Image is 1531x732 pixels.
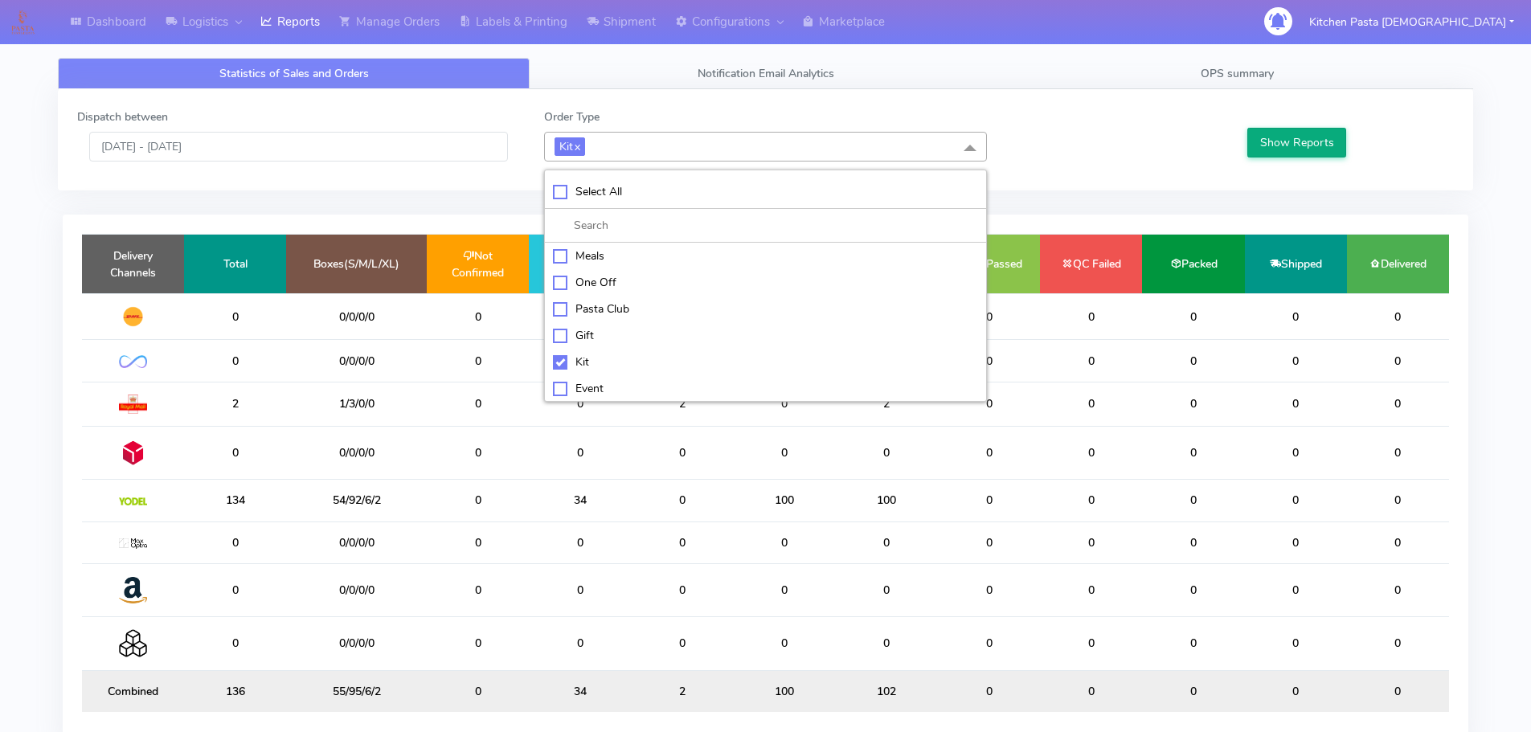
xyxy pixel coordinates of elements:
[529,670,631,712] td: 34
[427,235,529,293] td: Not Confirmed
[184,293,286,340] td: 0
[1347,480,1449,521] td: 0
[427,480,529,521] td: 0
[529,340,631,382] td: 0
[119,497,147,505] img: Yodel
[553,217,978,234] input: multiselect-search
[286,235,427,293] td: Boxes(S/M/L/XL)
[938,480,1040,521] td: 0
[1142,563,1244,616] td: 0
[1245,670,1347,712] td: 0
[1142,340,1244,382] td: 0
[1040,617,1142,670] td: 0
[734,426,836,479] td: 0
[938,670,1040,712] td: 0
[119,576,147,604] img: Amazon
[184,521,286,563] td: 0
[836,670,938,712] td: 102
[1245,426,1347,479] td: 0
[734,521,836,563] td: 0
[1040,340,1142,382] td: 0
[631,617,733,670] td: 0
[58,58,1473,89] ul: Tabs
[286,426,427,479] td: 0/0/0/0
[734,670,836,712] td: 100
[938,382,1040,426] td: 0
[1297,6,1526,39] button: Kitchen Pasta [DEMOGRAPHIC_DATA]
[1347,617,1449,670] td: 0
[529,382,631,426] td: 0
[1201,66,1274,81] span: OPS summary
[529,521,631,563] td: 0
[1040,426,1142,479] td: 0
[631,563,733,616] td: 0
[1245,521,1347,563] td: 0
[836,617,938,670] td: 0
[938,340,1040,382] td: 0
[219,66,369,81] span: Statistics of Sales and Orders
[734,617,836,670] td: 0
[286,340,427,382] td: 0/0/0/0
[553,327,978,344] div: Gift
[836,563,938,616] td: 0
[1245,382,1347,426] td: 0
[1040,563,1142,616] td: 0
[529,293,631,340] td: 0
[427,563,529,616] td: 0
[286,382,427,426] td: 1/3/0/0
[836,521,938,563] td: 0
[529,617,631,670] td: 0
[184,426,286,479] td: 0
[184,563,286,616] td: 0
[184,235,286,293] td: Total
[184,670,286,712] td: 136
[427,670,529,712] td: 0
[119,306,147,327] img: DHL
[631,382,733,426] td: 2
[1040,293,1142,340] td: 0
[1142,521,1244,563] td: 0
[286,480,427,521] td: 54/92/6/2
[1245,617,1347,670] td: 0
[1040,521,1142,563] td: 0
[184,340,286,382] td: 0
[734,382,836,426] td: 0
[1040,382,1142,426] td: 0
[1040,670,1142,712] td: 0
[119,395,147,414] img: Royal Mail
[77,108,168,125] label: Dispatch between
[529,480,631,521] td: 34
[631,521,733,563] td: 0
[938,563,1040,616] td: 0
[1040,480,1142,521] td: 0
[1347,340,1449,382] td: 0
[631,426,733,479] td: 0
[286,563,427,616] td: 0/0/0/0
[529,235,631,293] td: Confirmed
[1347,293,1449,340] td: 0
[938,617,1040,670] td: 0
[734,480,836,521] td: 100
[1347,521,1449,563] td: 0
[836,382,938,426] td: 2
[82,670,184,712] td: Combined
[1347,235,1449,293] td: Delivered
[553,247,978,264] div: Meals
[119,629,147,657] img: Collection
[631,670,733,712] td: 2
[938,521,1040,563] td: 0
[1247,128,1346,157] button: Show Reports
[184,480,286,521] td: 134
[1040,235,1142,293] td: QC Failed
[1142,382,1244,426] td: 0
[427,293,529,340] td: 0
[529,563,631,616] td: 0
[553,183,978,200] div: Select All
[938,293,1040,340] td: 0
[938,235,1040,293] td: QC Passed
[184,382,286,426] td: 2
[286,670,427,712] td: 55/95/6/2
[573,137,580,154] a: x
[938,426,1040,479] td: 0
[1142,293,1244,340] td: 0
